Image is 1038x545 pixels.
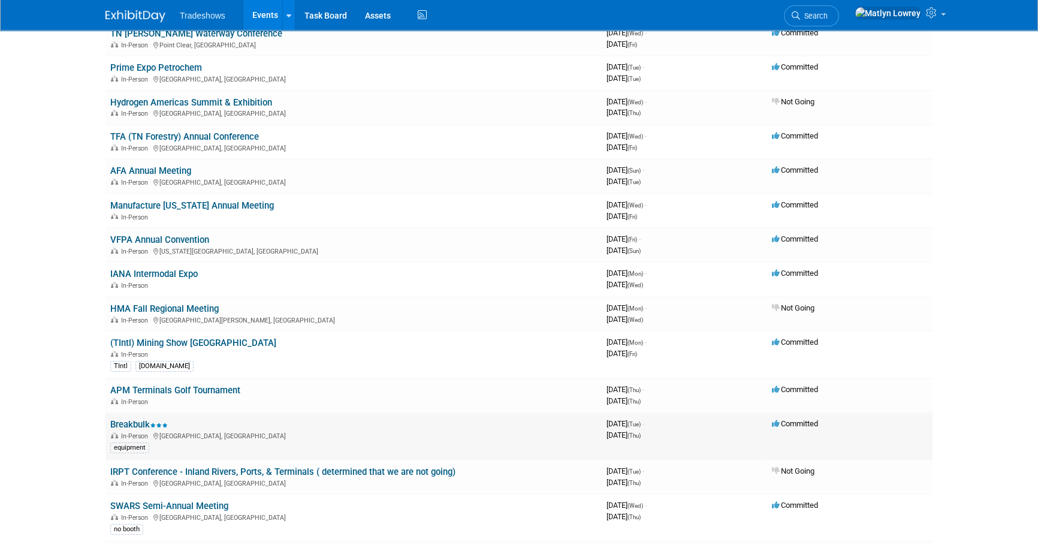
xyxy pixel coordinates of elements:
[110,501,228,511] a: SWARS Semi-Annual Meeting
[772,28,818,37] span: Committed
[645,269,647,278] span: -
[111,398,118,404] img: In-Person Event
[642,385,644,394] span: -
[606,62,644,71] span: [DATE]
[606,97,647,106] span: [DATE]
[105,10,165,22] img: ExhibitDay
[772,62,818,71] span: Committed
[121,351,152,359] span: In-Person
[627,110,641,116] span: (Thu)
[121,282,152,290] span: In-Person
[110,200,274,211] a: Manufacture [US_STATE] Annual Meeting
[111,248,118,254] img: In-Person Event
[110,524,143,535] div: no booth
[645,338,647,347] span: -
[111,213,118,219] img: In-Person Event
[110,40,597,49] div: Point Clear, [GEOGRAPHIC_DATA]
[110,143,597,152] div: [GEOGRAPHIC_DATA], [GEOGRAPHIC_DATA]
[110,108,597,118] div: [GEOGRAPHIC_DATA], [GEOGRAPHIC_DATA]
[606,349,637,358] span: [DATE]
[627,282,643,288] span: (Wed)
[627,179,641,185] span: (Tue)
[606,512,641,521] span: [DATE]
[627,480,641,486] span: (Thu)
[606,177,641,186] span: [DATE]
[110,442,149,453] div: equipment
[110,385,240,396] a: APM Terminals Golf Tournament
[111,282,118,288] img: In-Person Event
[772,165,818,174] span: Committed
[627,317,643,323] span: (Wed)
[645,501,647,510] span: -
[645,303,647,312] span: -
[121,317,152,324] span: In-Person
[110,361,131,372] div: TIntl
[627,30,643,37] span: (Wed)
[642,466,644,475] span: -
[180,11,225,20] span: Tradeshows
[606,143,637,152] span: [DATE]
[121,398,152,406] span: In-Person
[110,131,259,142] a: TFA (TN Forestry) Annual Conference
[110,430,597,440] div: [GEOGRAPHIC_DATA], [GEOGRAPHIC_DATA]
[111,351,118,357] img: In-Person Event
[639,234,641,243] span: -
[627,514,641,520] span: (Thu)
[627,64,641,71] span: (Tue)
[606,74,641,83] span: [DATE]
[772,131,818,140] span: Committed
[110,28,282,39] a: TN [PERSON_NAME] Waterway Conference
[642,419,644,428] span: -
[627,248,641,254] span: (Sun)
[627,387,641,393] span: (Thu)
[627,305,643,312] span: (Mon)
[606,338,647,347] span: [DATE]
[121,179,152,186] span: In-Person
[627,398,641,405] span: (Thu)
[772,269,818,278] span: Committed
[111,179,118,185] img: In-Person Event
[110,234,209,245] a: VFPA Annual Convention
[121,248,152,255] span: In-Person
[772,419,818,428] span: Committed
[772,200,818,209] span: Committed
[606,385,644,394] span: [DATE]
[121,41,152,49] span: In-Person
[772,385,818,394] span: Committed
[110,338,276,348] a: (TIntl) Mining Show [GEOGRAPHIC_DATA]
[111,110,118,116] img: In-Person Event
[110,97,272,108] a: Hydrogen Americas Summit & Exhibition
[121,76,152,83] span: In-Person
[627,421,641,427] span: (Tue)
[606,315,643,324] span: [DATE]
[111,76,118,82] img: In-Person Event
[772,303,814,312] span: Not Going
[627,213,637,220] span: (Fri)
[110,177,597,186] div: [GEOGRAPHIC_DATA], [GEOGRAPHIC_DATA]
[627,270,643,277] span: (Mon)
[111,317,118,323] img: In-Person Event
[627,468,641,475] span: (Tue)
[627,202,643,209] span: (Wed)
[110,165,191,176] a: AFA Annual Meeting
[606,246,641,255] span: [DATE]
[606,212,637,221] span: [DATE]
[784,5,839,26] a: Search
[110,303,219,314] a: HMA Fall Regional Meeting
[606,478,641,487] span: [DATE]
[642,62,644,71] span: -
[121,144,152,152] span: In-Person
[111,514,118,520] img: In-Person Event
[606,396,641,405] span: [DATE]
[110,269,198,279] a: IANA Intermodal Expo
[606,303,647,312] span: [DATE]
[627,167,641,174] span: (Sun)
[606,234,641,243] span: [DATE]
[642,165,644,174] span: -
[121,480,152,487] span: In-Person
[627,133,643,140] span: (Wed)
[606,280,643,289] span: [DATE]
[110,74,597,83] div: [GEOGRAPHIC_DATA], [GEOGRAPHIC_DATA]
[627,339,643,346] span: (Mon)
[627,99,643,106] span: (Wed)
